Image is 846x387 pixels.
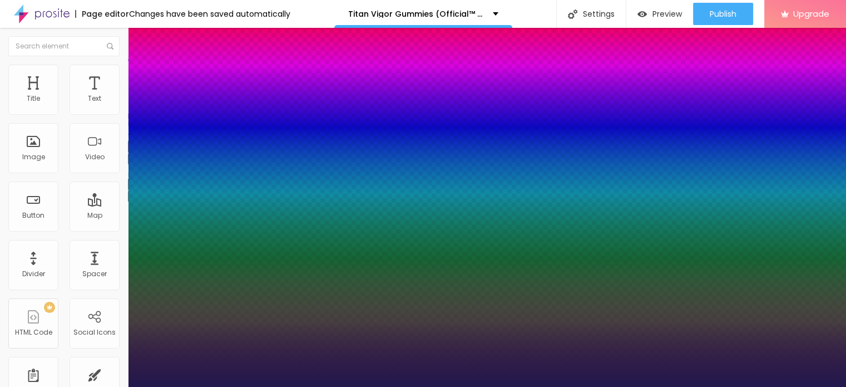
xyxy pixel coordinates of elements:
span: Publish [710,9,736,18]
img: Icone [107,43,113,50]
span: Preview [652,9,682,18]
div: Social Icons [73,329,116,336]
div: Button [22,212,44,219]
div: Image [22,153,45,161]
input: Search element [8,36,120,56]
button: Preview [626,3,693,25]
div: Changes have been saved automatically [129,10,290,18]
div: Map [87,212,102,219]
div: Video [85,153,105,161]
div: Divider [22,270,45,278]
span: Upgrade [793,9,829,18]
p: Titan Vigor Gummies (Official™ Website) – How To Order? [348,10,484,18]
img: view-1.svg [637,9,647,19]
div: Text [88,95,101,102]
div: Title [27,95,40,102]
div: Spacer [82,270,107,278]
div: HTML Code [15,329,52,336]
button: Publish [693,3,753,25]
div: Page editor [75,10,129,18]
img: Icone [568,9,577,19]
